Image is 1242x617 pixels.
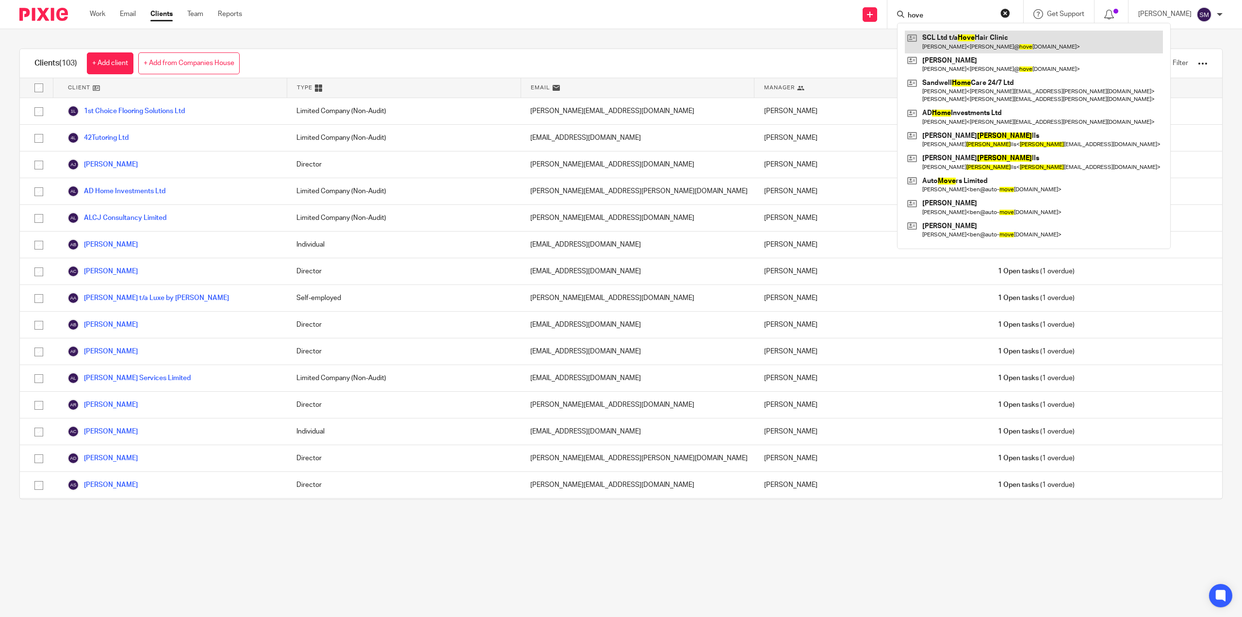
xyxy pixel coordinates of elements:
[67,452,79,464] img: svg%3E
[998,400,1075,410] span: (1 overdue)
[287,178,521,204] div: Limited Company (Non-Audit)
[67,479,138,491] a: [PERSON_NAME]
[1196,7,1212,22] img: svg%3E
[754,499,988,525] div: [PERSON_NAME]
[67,426,138,437] a: [PERSON_NAME]
[67,159,138,170] a: [PERSON_NAME]
[521,445,754,471] div: [PERSON_NAME][EMAIL_ADDRESS][PERSON_NAME][DOMAIN_NAME]
[998,267,1075,276] span: (1 overdue)
[287,338,521,365] div: Director
[287,151,521,178] div: Director
[754,285,988,311] div: [PERSON_NAME]
[1000,8,1010,18] button: Clear
[287,98,521,124] div: Limited Company (Non-Audit)
[754,312,988,338] div: [PERSON_NAME]
[287,445,521,471] div: Director
[998,320,1075,330] span: (1 overdue)
[998,293,1039,303] span: 1 Open tasks
[34,58,77,68] h1: Clients
[998,373,1075,383] span: (1 overdue)
[754,98,988,124] div: [PERSON_NAME]
[67,346,79,357] img: svg%3E
[754,418,988,445] div: [PERSON_NAME]
[67,185,79,197] img: svg%3E
[998,400,1039,410] span: 1 Open tasks
[67,212,166,224] a: ALCJ Consultancy Limited
[67,212,79,224] img: svg%3E
[998,267,1039,276] span: 1 Open tasks
[67,266,138,277] a: [PERSON_NAME]
[1047,11,1084,17] span: Get Support
[521,98,754,124] div: [PERSON_NAME][EMAIL_ADDRESS][DOMAIN_NAME]
[998,480,1039,490] span: 1 Open tasks
[754,178,988,204] div: [PERSON_NAME]
[68,83,90,92] span: Client
[531,83,550,92] span: Email
[998,347,1039,356] span: 1 Open tasks
[150,9,173,19] a: Clients
[521,125,754,151] div: [EMAIL_ADDRESS][DOMAIN_NAME]
[67,372,191,384] a: [PERSON_NAME] Services Limited
[998,427,1075,436] span: (1 overdue)
[287,499,521,525] div: Limited Company (Non-Audit)
[998,320,1039,330] span: 1 Open tasks
[521,312,754,338] div: [EMAIL_ADDRESS][DOMAIN_NAME]
[521,365,754,391] div: [EMAIL_ADDRESS][DOMAIN_NAME]
[287,365,521,391] div: Limited Company (Non-Audit)
[287,472,521,498] div: Director
[67,399,79,411] img: svg%3E
[754,365,988,391] div: [PERSON_NAME]
[67,292,79,304] img: svg%3E
[754,338,988,365] div: [PERSON_NAME]
[297,83,312,92] span: Type
[998,347,1075,356] span: (1 overdue)
[521,472,754,498] div: [PERSON_NAME][EMAIL_ADDRESS][DOMAIN_NAME]
[1138,9,1192,19] p: [PERSON_NAME]
[67,479,79,491] img: svg%3E
[287,312,521,338] div: Director
[754,445,988,471] div: [PERSON_NAME]
[67,239,138,250] a: [PERSON_NAME]
[287,418,521,445] div: Individual
[287,258,521,284] div: Director
[998,480,1075,490] span: (1 overdue)
[521,499,754,525] div: [EMAIL_ADDRESS][DOMAIN_NAME]
[764,83,795,92] span: Manager
[67,372,79,384] img: svg%3E
[67,105,79,117] img: svg%3E
[67,292,229,304] a: [PERSON_NAME] t/a Luxe by [PERSON_NAME]
[287,392,521,418] div: Director
[754,151,988,178] div: [PERSON_NAME]
[138,52,240,74] a: + Add from Companies House
[59,59,77,67] span: (103)
[30,79,48,97] input: Select all
[287,205,521,231] div: Limited Company (Non-Audit)
[120,9,136,19] a: Email
[187,9,203,19] a: Team
[998,427,1039,436] span: 1 Open tasks
[67,266,79,277] img: svg%3E
[67,346,138,357] a: [PERSON_NAME]
[67,105,185,117] a: 1st Choice Flooring Solutions Ltd
[998,453,1039,463] span: 1 Open tasks
[67,132,79,144] img: svg%3E
[521,205,754,231] div: [PERSON_NAME][EMAIL_ADDRESS][DOMAIN_NAME]
[521,151,754,178] div: [PERSON_NAME][EMAIL_ADDRESS][DOMAIN_NAME]
[754,258,988,284] div: [PERSON_NAME]
[67,132,129,144] a: 42Tutoring Ltd
[67,159,79,170] img: svg%3E
[998,373,1039,383] span: 1 Open tasks
[67,319,138,331] a: [PERSON_NAME]
[521,178,754,204] div: [PERSON_NAME][EMAIL_ADDRESS][PERSON_NAME][DOMAIN_NAME]
[754,205,988,231] div: [PERSON_NAME]
[287,125,521,151] div: Limited Company (Non-Audit)
[754,472,988,498] div: [PERSON_NAME]
[90,9,105,19] a: Work
[754,392,988,418] div: [PERSON_NAME]
[67,452,138,464] a: [PERSON_NAME]
[521,285,754,311] div: [PERSON_NAME][EMAIL_ADDRESS][DOMAIN_NAME]
[1173,60,1188,67] span: Filter
[521,392,754,418] div: [PERSON_NAME][EMAIL_ADDRESS][DOMAIN_NAME]
[67,426,79,437] img: svg%3E
[87,52,133,74] a: + Add client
